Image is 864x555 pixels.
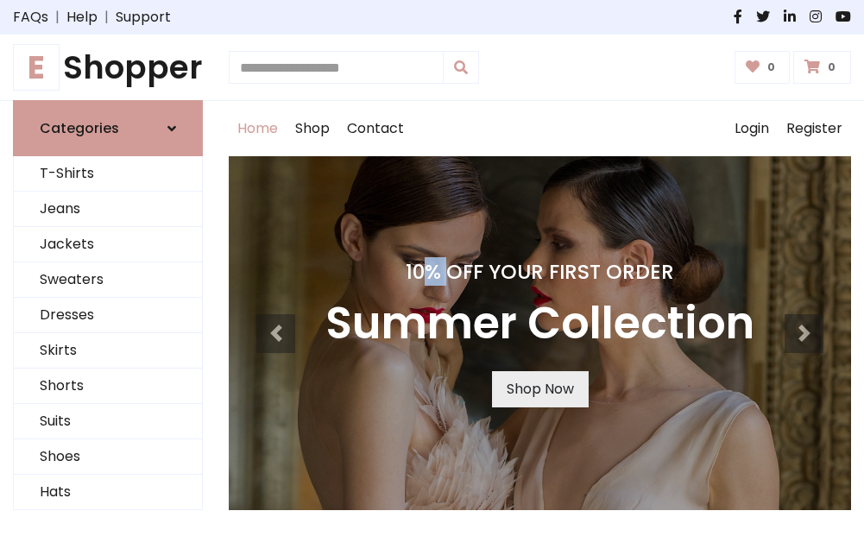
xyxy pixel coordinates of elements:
a: Shop Now [492,371,589,407]
a: Login [726,101,778,156]
a: Shoes [14,439,202,475]
span: E [13,44,60,91]
a: T-Shirts [14,156,202,192]
a: Register [778,101,851,156]
a: Suits [14,404,202,439]
a: 0 [793,51,851,84]
a: Categories [13,100,203,156]
a: Hats [14,475,202,510]
a: Support [116,7,171,28]
a: Dresses [14,298,202,333]
a: FAQs [13,7,48,28]
a: Shop [287,101,338,156]
a: Home [229,101,287,156]
span: 0 [763,60,779,75]
h4: 10% Off Your First Order [325,260,754,284]
span: | [48,7,66,28]
span: 0 [823,60,840,75]
a: Jackets [14,227,202,262]
h6: Categories [40,120,119,136]
a: Jeans [14,192,202,227]
a: 0 [735,51,791,84]
a: Skirts [14,333,202,369]
a: Contact [338,101,413,156]
a: Help [66,7,98,28]
span: | [98,7,116,28]
a: Shorts [14,369,202,404]
h1: Shopper [13,48,203,86]
a: EShopper [13,48,203,86]
h3: Summer Collection [325,298,754,350]
a: Sweaters [14,262,202,298]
